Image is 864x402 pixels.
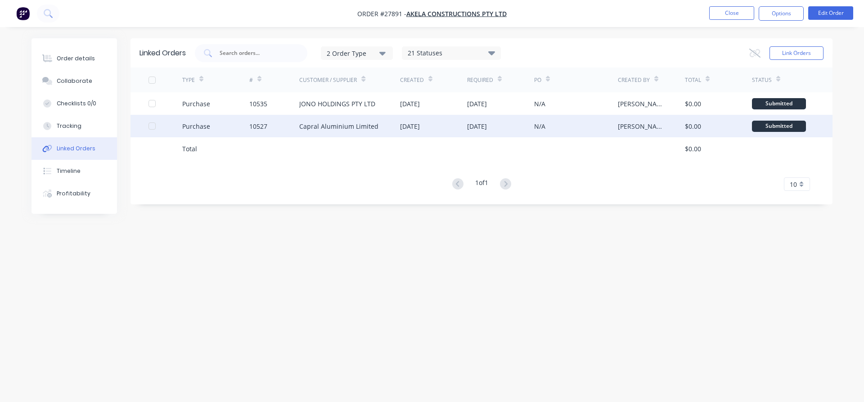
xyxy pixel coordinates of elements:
[327,48,387,58] div: 2 Order Type
[31,70,117,92] button: Collaborate
[534,76,541,84] div: PO
[182,99,210,108] div: Purchase
[400,76,424,84] div: Created
[57,167,81,175] div: Timeline
[57,190,90,198] div: Profitability
[57,77,92,85] div: Collaborate
[31,160,117,182] button: Timeline
[57,99,96,108] div: Checklists 0/0
[182,76,195,84] div: TYPE
[139,48,186,59] div: Linked Orders
[182,144,197,154] div: Total
[31,92,117,115] button: Checklists 0/0
[400,99,420,108] div: [DATE]
[685,76,701,84] div: Total
[618,99,667,108] div: [PERSON_NAME]
[534,122,545,131] div: N/A
[752,76,772,84] div: Status
[685,122,701,131] div: $0.00
[249,99,267,108] div: 10535
[759,6,804,21] button: Options
[685,144,701,154] div: $0.00
[219,49,293,58] input: Search orders...
[467,122,487,131] div: [DATE]
[16,7,30,20] img: Factory
[57,122,81,130] div: Tracking
[808,6,853,20] button: Edit Order
[57,54,95,63] div: Order details
[31,137,117,160] button: Linked Orders
[182,122,210,131] div: Purchase
[467,99,487,108] div: [DATE]
[299,76,357,84] div: Customer / Supplier
[31,47,117,70] button: Order details
[769,46,823,60] button: Link Orders
[299,99,375,108] div: JONO HOLDINGS PTY LTD
[321,46,393,60] button: 2 Order Type
[249,122,267,131] div: 10527
[685,99,701,108] div: $0.00
[31,182,117,205] button: Profitability
[249,76,253,84] div: #
[357,9,406,18] span: Order #27891 -
[534,99,545,108] div: N/A
[475,178,488,191] div: 1 of 1
[400,122,420,131] div: [DATE]
[618,122,667,131] div: [PERSON_NAME]
[709,6,754,20] button: Close
[467,76,493,84] div: Required
[752,121,806,132] div: Submitted
[790,180,797,189] span: 10
[406,9,507,18] a: Akela Constructions Pty Ltd
[402,48,500,58] div: 21 Statuses
[299,122,378,131] div: Capral Aluminium Limited
[752,98,806,109] div: Submitted
[618,76,650,84] div: Created By
[31,115,117,137] button: Tracking
[57,145,95,153] div: Linked Orders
